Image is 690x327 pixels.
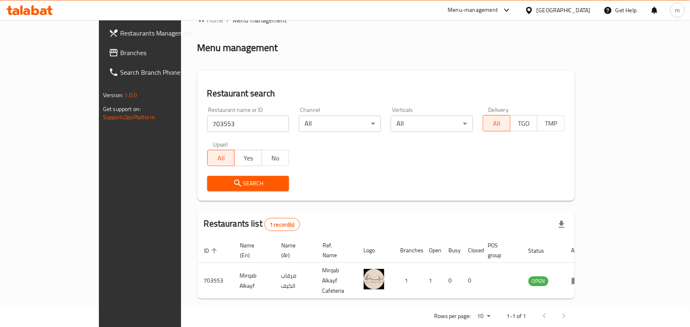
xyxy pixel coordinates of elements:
button: TGO [510,115,538,131]
th: Action [565,238,593,263]
td: Mirqab Alkayf [233,263,275,299]
a: Support.OpsPlatform [103,112,155,122]
div: Rows per page: [474,310,494,323]
span: Menu management [233,15,287,25]
a: Search Branch Phone [102,62,214,82]
div: [GEOGRAPHIC_DATA] [537,6,591,15]
th: Closed [462,238,482,263]
td: 0 [442,263,462,299]
div: All [391,116,473,132]
span: Name (Ar) [281,240,306,260]
th: Logo [357,238,394,263]
th: Branches [394,238,423,263]
span: Ref. Name [323,240,347,260]
div: Total records count [264,218,300,231]
td: 703553 [197,263,233,299]
table: enhanced table [197,238,593,299]
td: Mirqab Alkayf Cafeteria [316,263,357,299]
span: TGO [514,118,535,129]
label: Upsell [213,142,228,147]
span: All [486,118,507,129]
th: Busy [442,238,462,263]
span: Version: [103,90,123,100]
span: m [675,6,680,15]
span: All [211,152,232,164]
div: All [299,116,381,132]
span: Search Branch Phone [120,67,208,77]
span: POS group [488,240,512,260]
div: Export file [552,215,571,234]
span: Search [214,178,283,189]
span: 1 record(s) [265,221,300,229]
td: 0 [462,263,482,299]
label: Delivery [488,107,509,113]
button: All [483,115,511,131]
div: Menu-management [448,5,498,15]
span: Name (En) [240,240,265,260]
div: Menu [571,276,587,286]
h2: Restaurant search [207,87,565,100]
h2: Menu management [197,41,278,54]
span: Restaurants Management [120,28,208,38]
p: 1-1 of 1 [507,311,526,321]
button: Yes [234,150,262,166]
span: OPEN [529,276,549,286]
a: Restaurants Management [102,23,214,43]
td: مرقاب الكيف [275,263,316,299]
span: Branches [120,48,208,58]
button: TMP [537,115,565,131]
span: Status [529,246,555,256]
h2: Restaurants list [204,218,300,231]
span: TMP [541,118,562,129]
button: Search [207,176,289,191]
li: / [227,15,230,25]
span: No [265,152,286,164]
input: Search for restaurant name or ID.. [207,116,289,132]
span: Get support on: [103,104,141,114]
td: 1 [423,263,442,299]
span: ID [204,246,220,256]
td: 1 [394,263,423,299]
a: Branches [102,43,214,62]
span: 1.0.0 [124,90,137,100]
span: Yes [238,152,259,164]
img: Mirqab Alkayf [364,269,384,289]
th: Open [423,238,442,263]
button: No [262,150,289,166]
button: All [207,150,235,166]
p: Rows per page: [434,311,471,321]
